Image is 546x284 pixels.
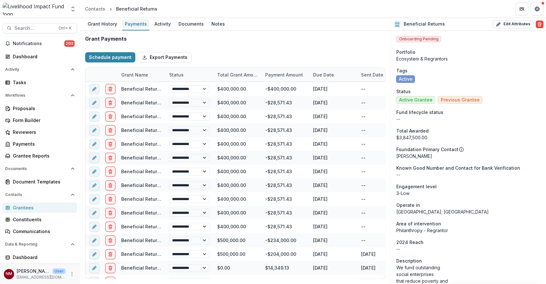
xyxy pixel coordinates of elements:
div: [DATE] [309,220,357,233]
div: [DATE] [309,247,357,261]
p: -- [396,246,541,252]
a: Beneficial Returns - 2024 Loan [121,196,192,202]
div: Documents [176,19,206,28]
button: edit [89,180,99,191]
div: $400,000.00 [213,82,261,96]
div: Total Grant Amount [213,68,261,82]
button: delete [105,180,115,191]
div: $400,000.00 [213,151,261,165]
div: Grant Name [117,68,165,82]
p: [PERSON_NAME] [17,268,50,274]
span: Total Awarded [396,127,428,134]
p: [GEOGRAPHIC_DATA]; [GEOGRAPHIC_DATA] [396,208,541,215]
div: -- [357,206,405,220]
span: Operate in [396,202,420,208]
div: Payments [13,141,72,147]
button: delete [105,208,115,218]
div: -- [357,110,405,123]
h2: Grant Payments [85,36,127,42]
a: Dashboard [3,252,77,263]
div: Grant Name [117,71,152,78]
div: [DATE] [309,233,357,247]
div: Proposals [13,105,72,112]
button: edit [89,194,99,204]
div: -- [357,233,405,247]
button: delete [105,249,115,259]
nav: breadcrumb [83,4,160,13]
span: Status [396,88,410,95]
div: $400,000.00 [213,192,261,206]
span: Active [399,77,412,82]
a: Beneficial Returns (Sistema Bio) - 2023 Loan [121,251,222,257]
button: delete [105,111,115,122]
div: Contacts [85,5,105,12]
div: Sent Date [357,68,405,82]
div: -- [357,192,405,206]
div: Payment Amount [261,68,309,82]
button: delete [105,153,115,163]
div: $3,847,500.00 [396,134,541,141]
div: Sent Date [357,71,387,78]
span: Onboarding Pending [396,36,441,42]
a: Contacts [83,4,108,13]
div: Constituents [13,216,72,223]
div: -$28,571.43 [261,110,309,123]
div: Document Templates [13,178,72,185]
button: edit [89,125,99,135]
a: Beneficial Returns - 2024 Loan [121,127,192,133]
span: Fund lifecycle status [396,109,443,116]
div: Dashboard [13,254,72,261]
a: Document Templates [3,176,77,187]
div: $400,000.00 [213,206,261,220]
div: Dashboard [13,53,72,60]
span: Known Good Number and Contact for Bank Verification [396,165,520,171]
button: delete [105,166,115,177]
div: -- [357,165,405,178]
span: Workflows [5,93,68,98]
div: Grantee Reports [13,152,72,159]
span: Documents [5,166,68,171]
button: Schedule payment [85,52,135,62]
a: Form Builder [3,115,77,126]
a: Communications [3,226,77,237]
span: Data & Reporting [5,242,68,247]
div: $500,000.00 [213,247,261,261]
span: Search... [14,26,55,31]
button: edit [89,84,99,94]
a: Activity [152,18,173,30]
div: -$28,571.43 [261,96,309,110]
span: Description [396,257,422,264]
div: [DATE] [309,151,357,165]
button: Open Workflows [3,90,77,101]
button: Open Contacts [3,190,77,200]
p: Foundation Primary Contact [396,146,458,153]
div: -- [357,123,405,137]
a: Proposals [3,103,77,114]
div: [DATE] [309,96,357,110]
div: Communications [13,228,72,235]
a: Dashboard [3,51,77,62]
div: Beneficial Returns [116,5,157,12]
div: -$234,000.00 [261,233,309,247]
div: $500,000.00 [213,233,261,247]
div: Njeri Muthuri [6,272,12,276]
button: delete [105,263,115,273]
p: 3-Low [396,190,541,197]
div: $400,000.00 [213,110,261,123]
div: Notes [209,19,227,28]
button: delete [105,194,115,204]
a: Grantees [3,202,77,213]
div: -- [357,137,405,151]
div: Status [165,71,187,78]
div: [DATE] [357,247,405,261]
div: $400,000.00 [213,123,261,137]
div: -$28,571.43 [261,165,309,178]
span: Previous Grantee [440,97,479,103]
button: delete [105,222,115,232]
div: Status [165,68,213,82]
button: edit [89,235,99,246]
div: -$28,571.43 [261,137,309,151]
